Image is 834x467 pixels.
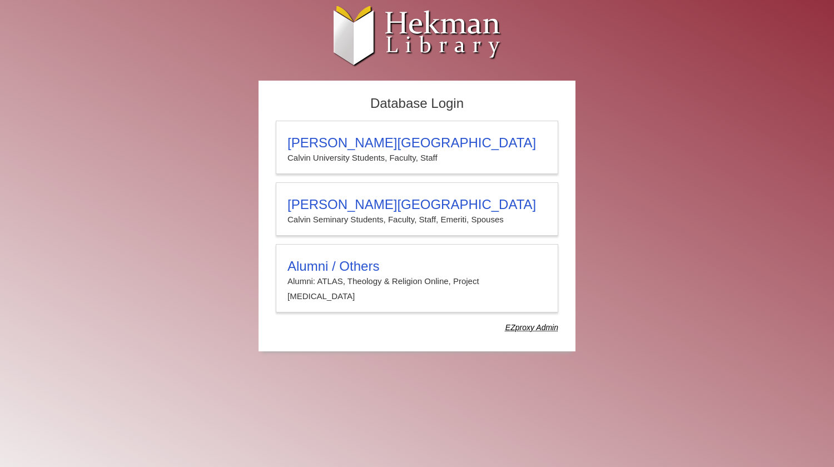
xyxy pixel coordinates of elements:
h3: [PERSON_NAME][GEOGRAPHIC_DATA] [287,197,547,212]
dfn: Use Alumni login [505,323,558,332]
p: Calvin University Students, Faculty, Staff [287,151,547,165]
h3: [PERSON_NAME][GEOGRAPHIC_DATA] [287,135,547,151]
a: [PERSON_NAME][GEOGRAPHIC_DATA]Calvin University Students, Faculty, Staff [276,121,558,174]
summary: Alumni / OthersAlumni: ATLAS, Theology & Religion Online, Project [MEDICAL_DATA] [287,259,547,304]
h3: Alumni / Others [287,259,547,274]
a: [PERSON_NAME][GEOGRAPHIC_DATA]Calvin Seminary Students, Faculty, Staff, Emeriti, Spouses [276,182,558,236]
p: Alumni: ATLAS, Theology & Religion Online, Project [MEDICAL_DATA] [287,274,547,304]
p: Calvin Seminary Students, Faculty, Staff, Emeriti, Spouses [287,212,547,227]
h2: Database Login [270,92,564,115]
